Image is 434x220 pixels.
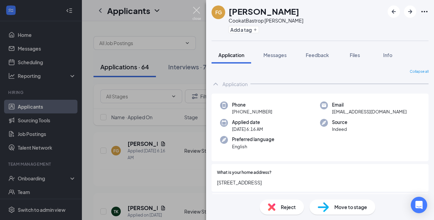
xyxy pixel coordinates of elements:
[334,203,367,211] span: Move to stage
[253,28,257,32] svg: Plus
[383,52,392,58] span: Info
[306,52,329,58] span: Feedback
[388,5,400,18] button: ArrowLeftNew
[217,169,272,176] span: What is your home address?
[332,119,347,126] span: Source
[215,9,222,16] div: FG
[263,52,287,58] span: Messages
[217,179,423,186] span: [STREET_ADDRESS]
[232,126,263,133] span: [DATE] 6:16 AM
[222,81,248,87] div: Application
[229,26,259,33] button: PlusAdd a tag
[420,8,429,16] svg: Ellipses
[218,52,244,58] span: Application
[281,203,296,211] span: Reject
[232,119,263,126] span: Applied date
[232,136,274,143] span: Preferred language
[232,108,272,115] span: [PHONE_NUMBER]
[332,101,407,108] span: Email
[212,80,220,88] svg: ChevronUp
[410,69,429,74] span: Collapse all
[232,143,274,150] span: English
[411,197,427,213] div: Open Intercom Messenger
[404,5,416,18] button: ArrowRight
[406,8,414,16] svg: ArrowRight
[390,8,398,16] svg: ArrowLeftNew
[332,108,407,115] span: [EMAIL_ADDRESS][DOMAIN_NAME]
[229,17,303,24] div: Cook at Bastrop [PERSON_NAME]
[232,101,272,108] span: Phone
[332,126,347,133] span: Indeed
[229,5,299,17] h1: [PERSON_NAME]
[350,52,360,58] span: Files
